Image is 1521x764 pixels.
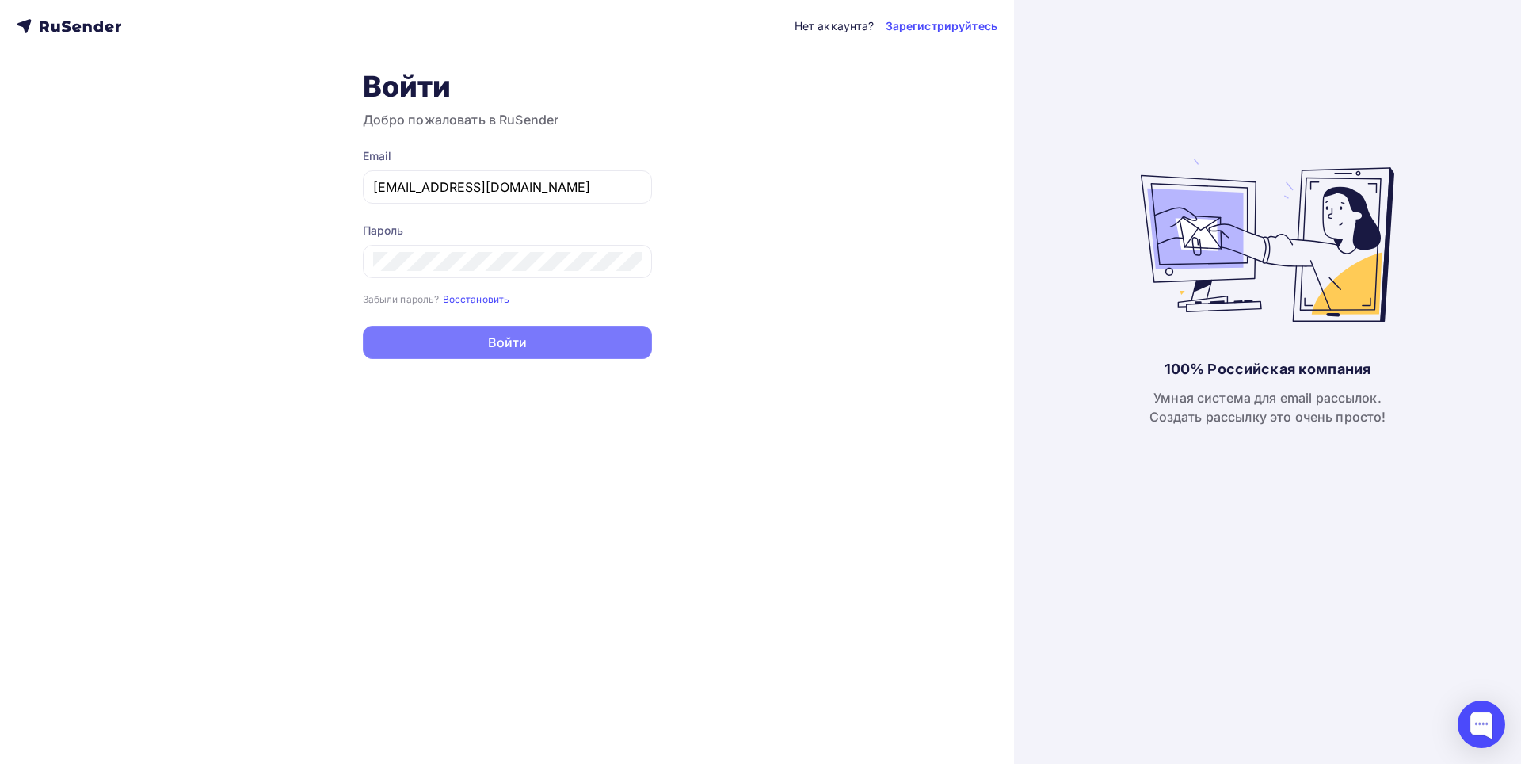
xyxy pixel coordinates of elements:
[363,223,652,239] div: Пароль
[443,293,510,305] small: Восстановить
[363,148,652,164] div: Email
[363,293,440,305] small: Забыли пароль?
[363,326,652,359] button: Войти
[363,110,652,129] h3: Добро пожаловать в RuSender
[1149,388,1386,426] div: Умная система для email рассылок. Создать рассылку это очень просто!
[373,178,642,197] input: Укажите свой email
[443,292,510,305] a: Восстановить
[363,69,652,104] h1: Войти
[1165,360,1370,379] div: 100% Российская компания
[795,18,875,34] div: Нет аккаунта?
[886,18,997,34] a: Зарегистрируйтесь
